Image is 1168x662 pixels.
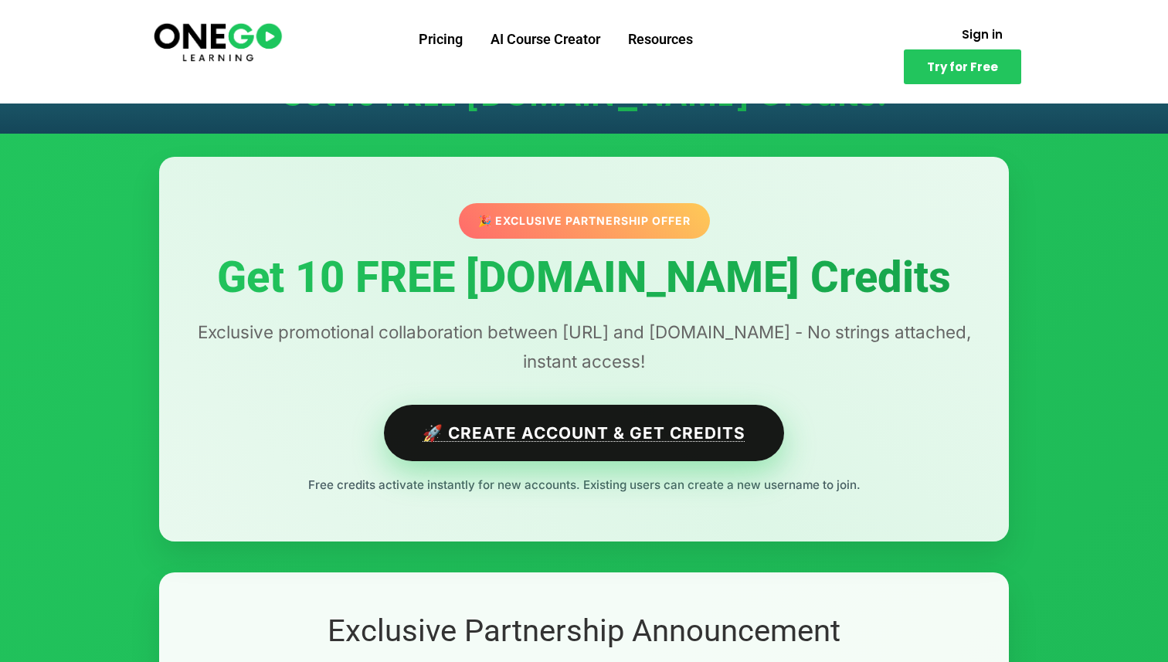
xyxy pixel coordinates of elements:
span: Sign in [962,29,1003,40]
p: Free credits activate instantly for new accounts. Existing users can create a new username to join. [190,475,978,495]
a: 🚀 Create Account & Get Credits [384,405,784,461]
h2: Exclusive Partnership Announcement [190,611,978,651]
span: Try for Free [927,61,998,73]
a: Pricing [405,19,477,59]
p: Exclusive promotional collaboration between [URL] and [DOMAIN_NAME] - No strings attached, instan... [190,317,978,376]
a: Try for Free [904,49,1021,84]
a: Sign in [943,19,1021,49]
h1: Get 10 FREE [DOMAIN_NAME] Credits [190,254,978,302]
a: Resources [614,19,707,59]
h1: Get 10 FREE [DOMAIN_NAME] Credits! [175,79,993,111]
a: AI Course Creator [477,19,614,59]
div: 🎉 Exclusive Partnership Offer [459,203,710,239]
